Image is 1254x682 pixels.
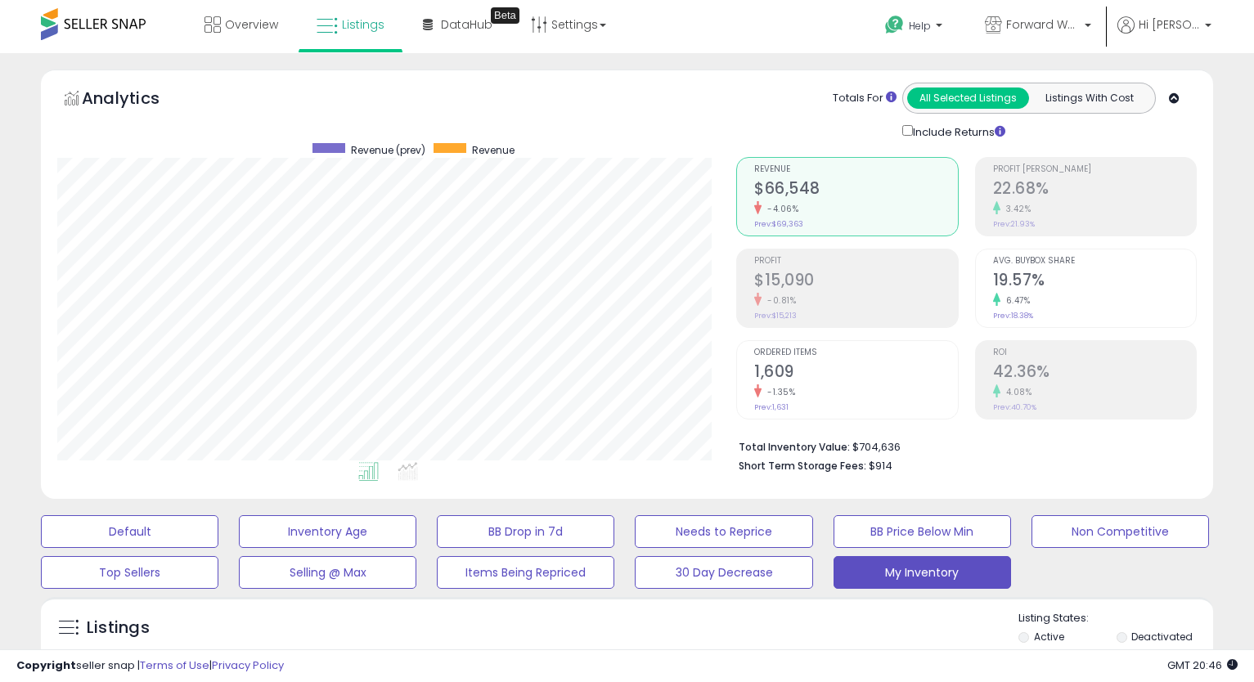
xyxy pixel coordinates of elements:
span: Revenue [472,143,515,157]
span: ROI [993,348,1196,357]
button: My Inventory [834,556,1011,589]
small: Prev: 40.70% [993,402,1036,412]
li: $704,636 [739,436,1184,455]
button: All Selected Listings [907,87,1029,109]
span: Help [909,19,931,33]
small: Prev: 21.93% [993,219,1035,229]
a: Help [872,2,959,53]
span: Ordered Items [754,348,957,357]
a: Privacy Policy [212,657,284,673]
button: Items Being Repriced [437,556,614,589]
small: 6.47% [1000,294,1031,307]
h2: $66,548 [754,179,957,201]
button: Non Competitive [1032,515,1209,548]
span: DataHub [441,16,492,33]
div: Include Returns [890,122,1025,141]
strong: Copyright [16,657,76,673]
label: Active [1034,630,1064,644]
span: Forward Wares [1006,16,1080,33]
button: Selling @ Max [239,556,416,589]
b: Short Term Storage Fees: [739,459,866,473]
small: Prev: $15,213 [754,311,797,321]
button: BB Price Below Min [834,515,1011,548]
span: 2025-10-8 20:46 GMT [1167,657,1238,673]
small: -4.06% [762,203,798,215]
a: Hi [PERSON_NAME] [1117,16,1211,53]
h2: 19.57% [993,271,1196,293]
div: Tooltip anchor [491,7,519,24]
span: Profit [754,257,957,266]
span: Listings [342,16,384,33]
button: Listings With Cost [1028,87,1150,109]
b: Total Inventory Value: [739,440,850,454]
a: Terms of Use [140,657,209,673]
button: Top Sellers [41,556,218,589]
span: Hi [PERSON_NAME] [1139,16,1200,33]
span: Overview [225,16,278,33]
div: Totals For [833,91,897,106]
small: -1.35% [762,386,795,398]
span: Profit [PERSON_NAME] [993,165,1196,174]
button: 30 Day Decrease [635,556,812,589]
i: Get Help [884,15,905,35]
h2: 22.68% [993,179,1196,201]
span: Avg. Buybox Share [993,257,1196,266]
button: Inventory Age [239,515,416,548]
h2: 1,609 [754,362,957,384]
h2: $15,090 [754,271,957,293]
small: 3.42% [1000,203,1032,215]
small: Prev: 18.38% [993,311,1033,321]
button: Default [41,515,218,548]
span: Revenue [754,165,957,174]
label: Deactivated [1131,630,1193,644]
small: Prev: 1,631 [754,402,789,412]
button: BB Drop in 7d [437,515,614,548]
h5: Analytics [82,87,191,114]
div: seller snap | | [16,658,284,674]
span: $914 [869,458,892,473]
button: Needs to Reprice [635,515,812,548]
p: Listing States: [1018,611,1213,626]
small: 4.08% [1000,386,1032,398]
h5: Listings [87,617,150,639]
span: Revenue (prev) [351,143,425,157]
small: Prev: $69,363 [754,219,803,229]
h2: 42.36% [993,362,1196,384]
small: -0.81% [762,294,796,307]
